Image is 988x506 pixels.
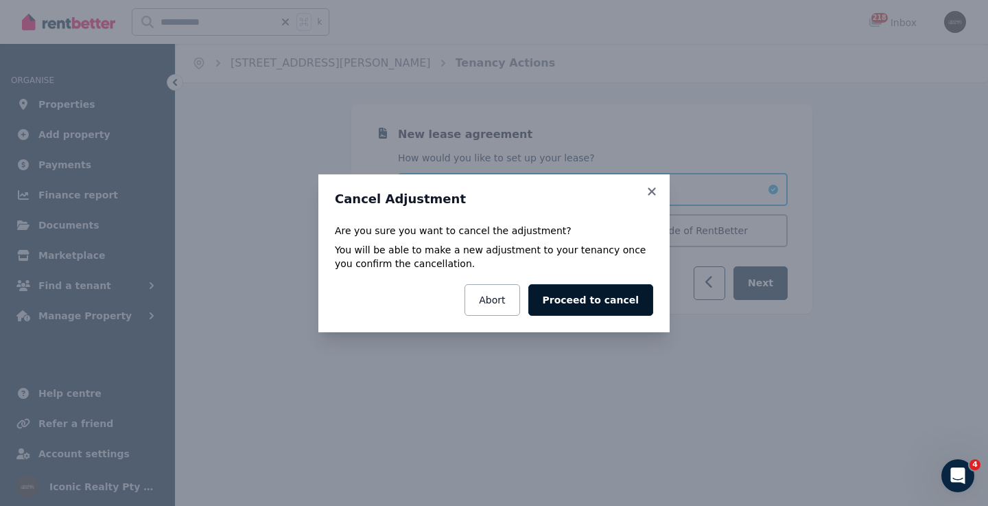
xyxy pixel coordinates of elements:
[335,243,653,271] p: You will be able to make a new adjustment to your tenancy once you confirm the cancellation.
[335,224,653,238] p: Are you sure you want to cancel the adjustment?
[335,191,653,207] h3: Cancel Adjustment
[969,459,980,470] span: 4
[941,459,974,492] iframe: Intercom live chat
[464,284,519,316] button: Abort
[528,284,653,316] button: Proceed to cancel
